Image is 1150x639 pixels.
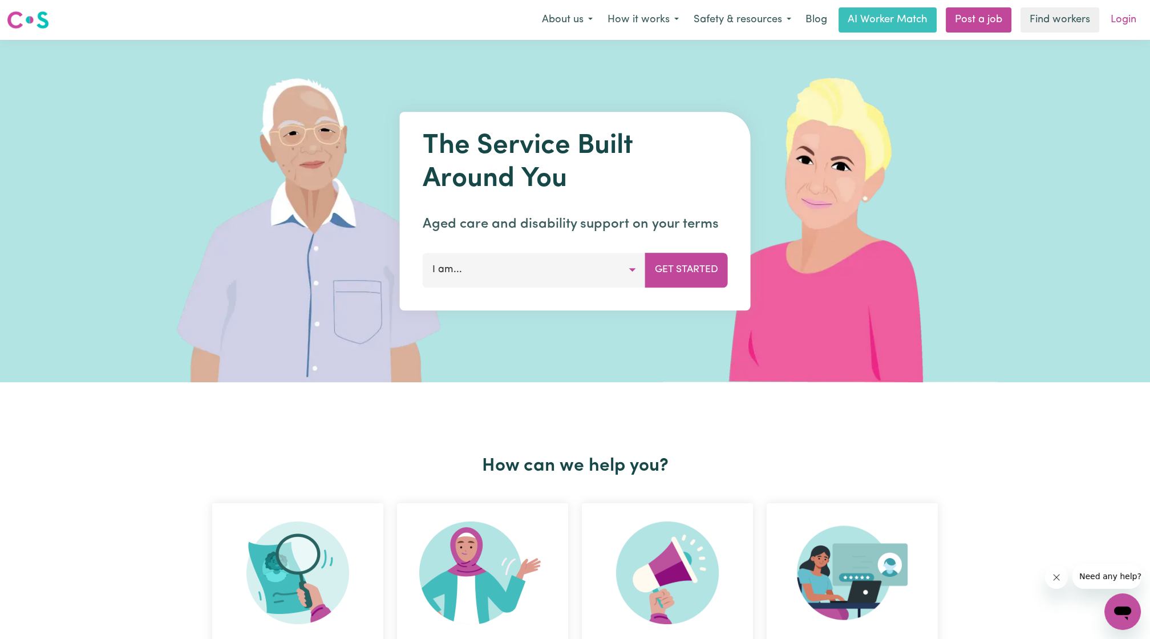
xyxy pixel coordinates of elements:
[246,521,349,624] img: Search
[534,8,600,32] button: About us
[946,7,1011,33] a: Post a job
[205,455,945,477] h2: How can we help you?
[419,521,546,624] img: Become Worker
[7,10,49,30] img: Careseekers logo
[1045,566,1068,589] iframe: Close message
[1104,593,1141,630] iframe: Button to launch messaging window
[1104,7,1143,33] a: Login
[1072,564,1141,589] iframe: Message from company
[423,214,728,234] p: Aged care and disability support on your terms
[7,7,49,33] a: Careseekers logo
[600,8,686,32] button: How it works
[1021,7,1099,33] a: Find workers
[797,521,908,624] img: Provider
[7,8,69,17] span: Need any help?
[423,253,646,287] button: I am...
[839,7,937,33] a: AI Worker Match
[645,253,728,287] button: Get Started
[616,521,719,624] img: Refer
[799,7,834,33] a: Blog
[423,130,728,196] h1: The Service Built Around You
[686,8,799,32] button: Safety & resources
